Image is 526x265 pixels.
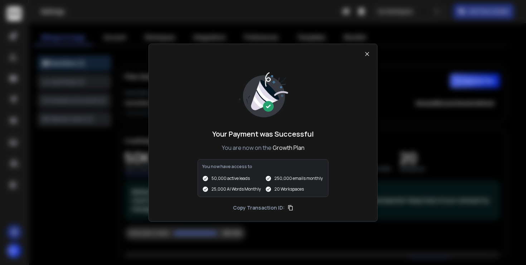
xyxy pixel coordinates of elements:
span: Growth Plan [273,144,305,152]
div: 250,000 emails monthly [265,175,324,182]
div: 50,000 active leads [202,175,261,182]
p: Copy Transaction ID: [233,204,285,211]
h1: Your Payment was Successful [212,129,314,139]
img: image [236,68,290,122]
div: 25,000 AI Words Monthly [202,186,261,192]
p: You now have access to [202,164,324,170]
p: You are now on the [222,143,305,152]
div: 20 Workspaces [265,186,324,192]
